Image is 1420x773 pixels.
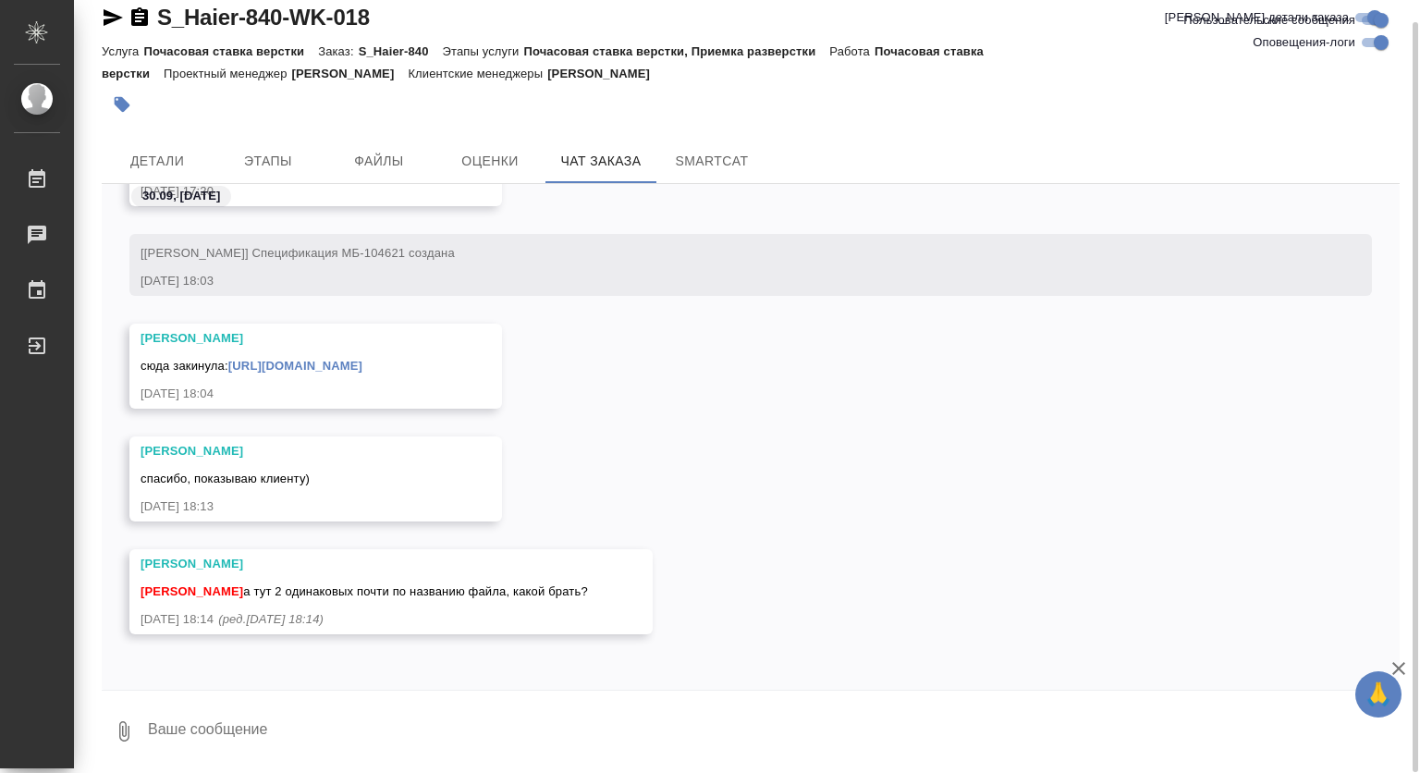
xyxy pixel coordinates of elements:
[1363,675,1394,714] span: 🙏
[335,150,423,173] span: Файлы
[141,555,588,573] div: [PERSON_NAME]
[113,150,202,173] span: Детали
[102,6,124,29] button: Скопировать ссылку для ЯМессенджера
[667,150,756,173] span: SmartCat
[443,44,524,58] p: Этапы услуги
[141,272,1307,290] div: [DATE] 18:03
[141,329,437,348] div: [PERSON_NAME]
[829,44,875,58] p: Работа
[557,150,645,173] span: Чат заказа
[141,442,437,460] div: [PERSON_NAME]
[102,44,984,80] p: Почасовая ставка верстки
[141,472,310,485] span: спасибо, показываю клиенту)
[523,44,829,58] p: Почасовая ставка верстки, Приемка разверстки
[129,6,151,29] button: Скопировать ссылку
[164,67,291,80] p: Проектный менеджер
[224,150,312,173] span: Этапы
[141,584,588,598] span: а тут 2 одинаковых почти по названию файла, какой брать?
[142,187,220,205] p: 30.09, [DATE]
[141,497,437,516] div: [DATE] 18:13
[157,5,370,30] a: S_Haier-840-WK-018
[141,385,437,403] div: [DATE] 18:04
[141,246,455,260] span: [[PERSON_NAME]] Спецификация МБ-104621 создана
[1183,11,1355,30] span: Пользовательские сообщения
[228,359,362,373] a: [URL][DOMAIN_NAME]
[318,44,358,58] p: Заказ:
[1355,671,1402,718] button: 🙏
[1165,8,1349,27] span: [PERSON_NAME] детали заказа
[141,359,362,373] span: сюда закинула:
[141,584,243,598] span: [PERSON_NAME]
[446,150,534,173] span: Оценки
[102,44,143,58] p: Услуга
[292,67,409,80] p: [PERSON_NAME]
[359,44,443,58] p: S_Haier-840
[547,67,664,80] p: [PERSON_NAME]
[102,84,142,125] button: Добавить тэг
[408,67,547,80] p: Клиентские менеджеры
[1253,33,1355,52] span: Оповещения-логи
[141,610,588,629] div: [DATE] 18:14
[218,612,324,626] span: (ред. [DATE] 18:14 )
[143,44,318,58] p: Почасовая ставка верстки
